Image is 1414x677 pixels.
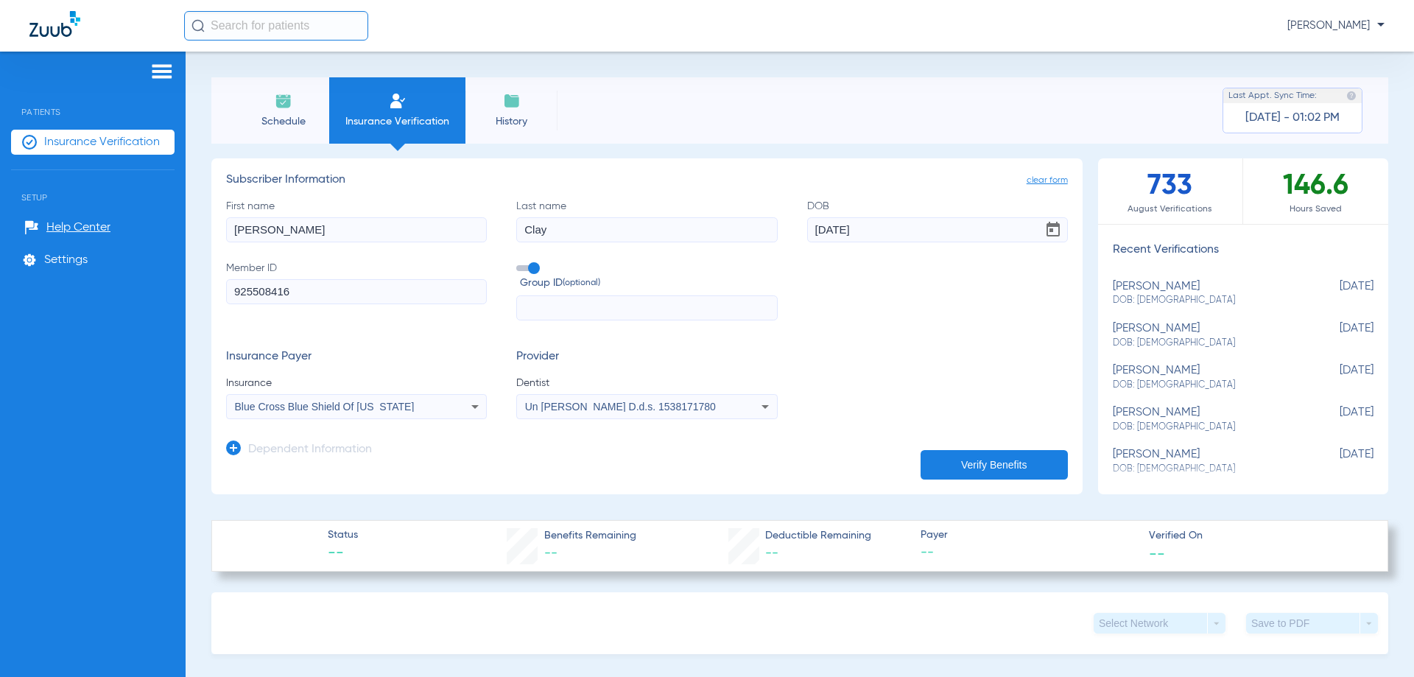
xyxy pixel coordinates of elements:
[1149,528,1365,544] span: Verified On
[1245,111,1340,125] span: [DATE] - 01:02 PM
[921,527,1136,543] span: Payer
[1098,243,1388,258] h3: Recent Verifications
[328,527,358,543] span: Status
[1300,280,1373,307] span: [DATE]
[1098,202,1242,217] span: August Verifications
[184,11,368,41] input: Search for patients
[248,114,318,129] span: Schedule
[1340,606,1414,677] iframe: Chat Widget
[235,401,415,413] span: Blue Cross Blue Shield Of [US_STATE]
[807,217,1068,242] input: DOBOpen calendar
[46,220,110,235] span: Help Center
[1243,158,1388,224] div: 146.6
[191,19,205,32] img: Search Icon
[765,547,778,560] span: --
[11,170,175,203] span: Setup
[29,11,80,37] img: Zuub Logo
[1113,379,1300,392] span: DOB: [DEMOGRAPHIC_DATA]
[44,135,160,150] span: Insurance Verification
[1113,448,1300,475] div: [PERSON_NAME]
[1300,406,1373,433] span: [DATE]
[226,376,487,390] span: Insurance
[1346,91,1357,101] img: last sync help info
[544,547,557,560] span: --
[476,114,546,129] span: History
[516,376,777,390] span: Dentist
[1243,202,1388,217] span: Hours Saved
[921,450,1068,480] button: Verify Benefits
[1113,364,1300,391] div: [PERSON_NAME]
[1287,18,1385,33] span: [PERSON_NAME]
[1113,463,1300,476] span: DOB: [DEMOGRAPHIC_DATA]
[1300,322,1373,349] span: [DATE]
[544,528,636,544] span: Benefits Remaining
[1113,294,1300,307] span: DOB: [DEMOGRAPHIC_DATA]
[340,114,454,129] span: Insurance Verification
[525,401,716,413] span: Un [PERSON_NAME] D.d.s. 1538171780
[1228,88,1317,103] span: Last Appt. Sync Time:
[328,544,358,564] span: --
[1113,337,1300,350] span: DOB: [DEMOGRAPHIC_DATA]
[226,173,1068,188] h3: Subscriber Information
[226,261,487,321] label: Member ID
[226,350,487,365] h3: Insurance Payer
[1300,448,1373,475] span: [DATE]
[563,276,600,291] small: (optional)
[1113,280,1300,307] div: [PERSON_NAME]
[516,350,777,365] h3: Provider
[1113,322,1300,349] div: [PERSON_NAME]
[226,279,487,304] input: Member ID
[1149,545,1165,561] span: --
[248,443,372,457] h3: Dependent Information
[24,220,110,235] a: Help Center
[226,199,487,242] label: First name
[516,217,777,242] input: Last name
[226,217,487,242] input: First name
[1098,158,1243,224] div: 733
[1027,173,1068,188] span: clear form
[807,199,1068,242] label: DOB
[389,92,407,110] img: Manual Insurance Verification
[11,85,175,117] span: Patients
[503,92,521,110] img: History
[921,544,1136,562] span: --
[765,528,871,544] span: Deductible Remaining
[150,63,174,80] img: hamburger-icon
[44,253,88,267] span: Settings
[1038,215,1068,245] button: Open calendar
[1113,421,1300,434] span: DOB: [DEMOGRAPHIC_DATA]
[275,92,292,110] img: Schedule
[520,276,777,291] span: Group ID
[1300,364,1373,391] span: [DATE]
[516,199,777,242] label: Last name
[1113,406,1300,433] div: [PERSON_NAME]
